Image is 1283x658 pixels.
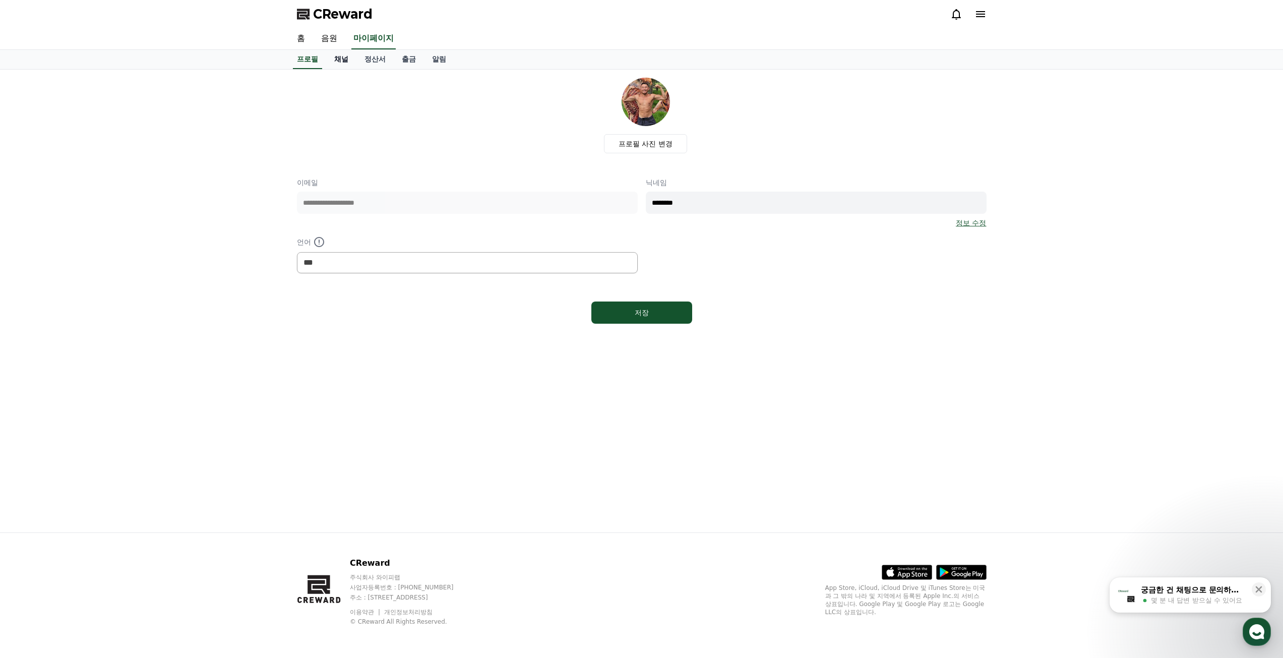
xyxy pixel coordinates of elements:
p: 주소 : [STREET_ADDRESS] [350,593,473,602]
p: 언어 [297,236,638,248]
a: 설정 [130,320,194,345]
span: CReward [313,6,373,22]
a: 대화 [67,320,130,345]
img: profile_image [622,78,670,126]
p: 주식회사 와이피랩 [350,573,473,581]
a: CReward [297,6,373,22]
a: 음원 [313,28,345,49]
span: 홈 [32,335,38,343]
a: 정산서 [356,50,394,69]
a: 이용약관 [350,609,382,616]
button: 저장 [591,302,692,324]
span: 설정 [156,335,168,343]
a: 홈 [3,320,67,345]
p: 이메일 [297,177,638,188]
a: 출금 [394,50,424,69]
a: 홈 [289,28,313,49]
a: 개인정보처리방침 [384,609,433,616]
a: 프로필 [293,50,322,69]
a: 정보 수정 [956,218,986,228]
p: CReward [350,557,473,569]
div: 저장 [612,308,672,318]
a: 마이페이지 [351,28,396,49]
p: 닉네임 [646,177,987,188]
p: App Store, iCloud, iCloud Drive 및 iTunes Store는 미국과 그 밖의 나라 및 지역에서 등록된 Apple Inc.의 서비스 상표입니다. Goo... [825,584,987,616]
a: 알림 [424,50,454,69]
p: 사업자등록번호 : [PHONE_NUMBER] [350,583,473,591]
span: 대화 [92,335,104,343]
p: © CReward All Rights Reserved. [350,618,473,626]
a: 채널 [326,50,356,69]
label: 프로필 사진 변경 [604,134,687,153]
